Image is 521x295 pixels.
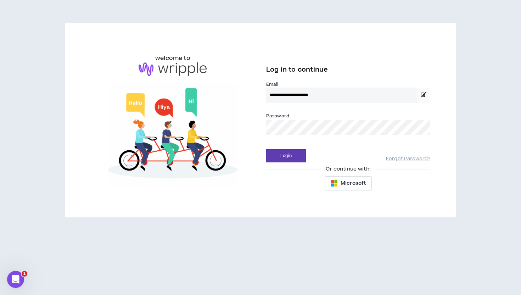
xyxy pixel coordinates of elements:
[266,149,306,162] button: Login
[266,81,430,88] label: Email
[266,113,289,119] label: Password
[155,54,190,62] h6: welcome to
[386,156,430,162] a: Forgot Password?
[139,62,207,76] img: logo-brand.png
[7,271,24,288] iframe: Intercom live chat
[266,65,328,74] span: Log in to continue
[325,176,372,190] button: Microsoft
[321,165,375,173] span: Or continue with:
[341,179,366,187] span: Microsoft
[91,83,255,186] img: Welcome to Wripple
[22,271,27,277] span: 1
